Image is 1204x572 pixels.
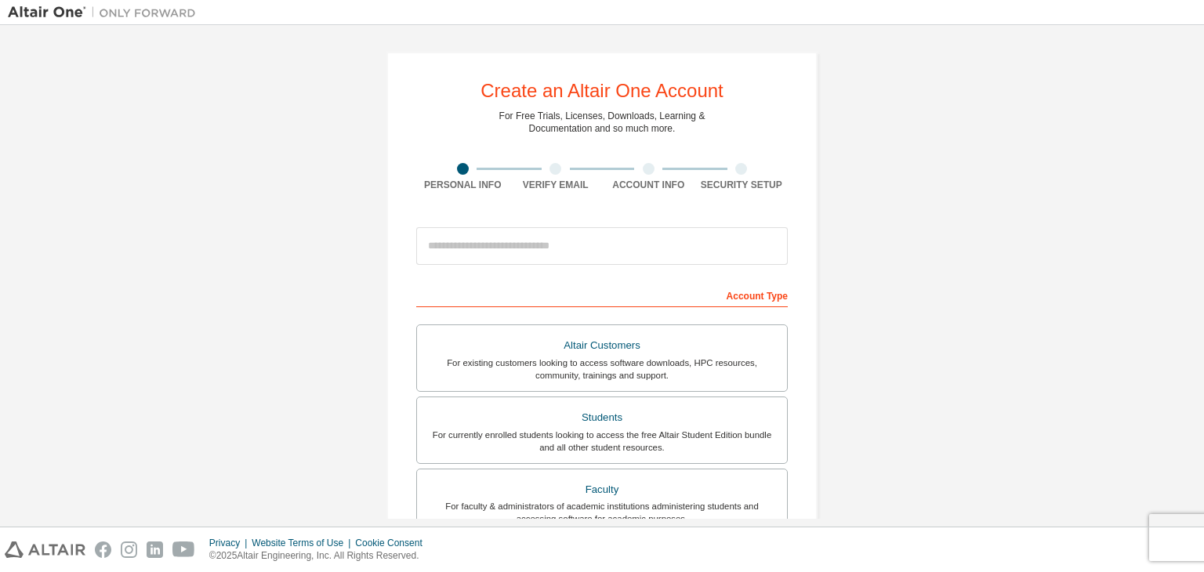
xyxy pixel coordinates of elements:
[602,179,695,191] div: Account Info
[426,500,778,525] div: For faculty & administrators of academic institutions administering students and accessing softwa...
[695,179,789,191] div: Security Setup
[95,541,111,558] img: facebook.svg
[252,537,355,549] div: Website Terms of Use
[147,541,163,558] img: linkedin.svg
[416,179,510,191] div: Personal Info
[481,81,723,100] div: Create an Altair One Account
[172,541,195,558] img: youtube.svg
[5,541,85,558] img: altair_logo.svg
[426,335,778,357] div: Altair Customers
[209,537,252,549] div: Privacy
[426,479,778,501] div: Faculty
[416,282,788,307] div: Account Type
[499,110,705,135] div: For Free Trials, Licenses, Downloads, Learning & Documentation and so much more.
[355,537,431,549] div: Cookie Consent
[426,429,778,454] div: For currently enrolled students looking to access the free Altair Student Edition bundle and all ...
[426,357,778,382] div: For existing customers looking to access software downloads, HPC resources, community, trainings ...
[8,5,204,20] img: Altair One
[209,549,432,563] p: © 2025 Altair Engineering, Inc. All Rights Reserved.
[426,407,778,429] div: Students
[510,179,603,191] div: Verify Email
[121,541,137,558] img: instagram.svg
